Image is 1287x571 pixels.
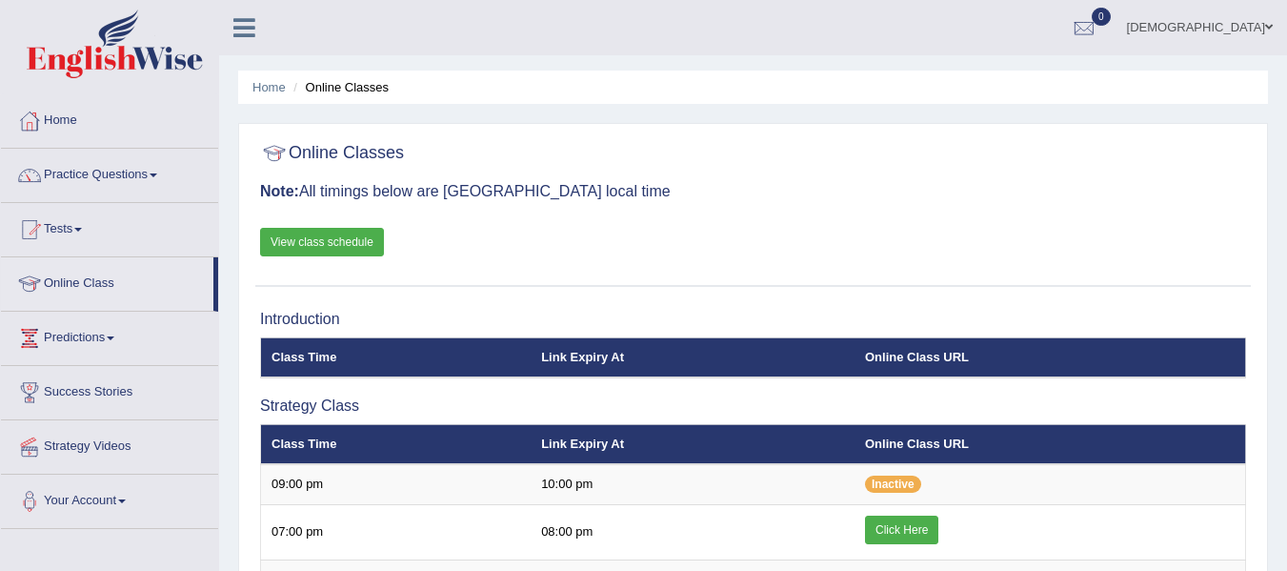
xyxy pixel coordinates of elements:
th: Link Expiry At [531,424,855,464]
td: 10:00 pm [531,464,855,504]
a: Practice Questions [1,149,218,196]
a: Click Here [865,516,938,544]
th: Link Expiry At [531,337,855,377]
h3: Introduction [260,311,1246,328]
li: Online Classes [289,78,389,96]
a: Home [252,80,286,94]
th: Online Class URL [855,337,1246,377]
a: Strategy Videos [1,420,218,468]
h2: Online Classes [260,139,404,168]
span: Inactive [865,476,921,493]
h3: All timings below are [GEOGRAPHIC_DATA] local time [260,183,1246,200]
a: Predictions [1,312,218,359]
a: Online Class [1,257,213,305]
h3: Strategy Class [260,398,1246,415]
a: Tests [1,203,218,251]
a: View class schedule [260,228,384,256]
td: 07:00 pm [261,504,532,560]
a: Success Stories [1,366,218,414]
th: Online Class URL [855,424,1246,464]
b: Note: [260,183,299,199]
a: Home [1,94,218,142]
th: Class Time [261,337,532,377]
td: 09:00 pm [261,464,532,504]
th: Class Time [261,424,532,464]
td: 08:00 pm [531,504,855,560]
span: 0 [1092,8,1111,26]
a: Your Account [1,475,218,522]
